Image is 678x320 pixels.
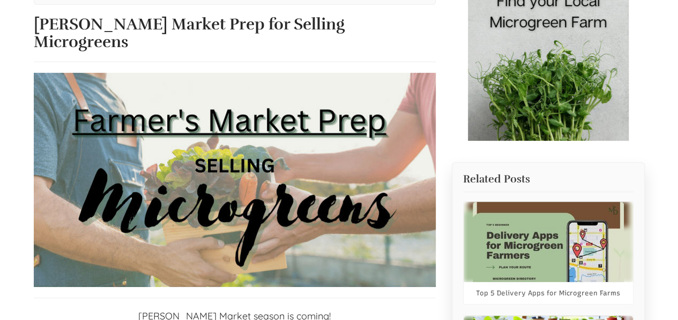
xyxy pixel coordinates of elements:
[463,173,634,185] h2: Related Posts
[34,73,436,287] img: Farmer's Market Prep for Selling Microgreens
[473,202,624,282] img: Top 5 Delivery Apps for Microgreen Farms
[476,288,620,298] a: Top 5 Delivery Apps for Microgreen Farms
[34,16,436,51] h1: [PERSON_NAME] Market Prep for Selling Microgreens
